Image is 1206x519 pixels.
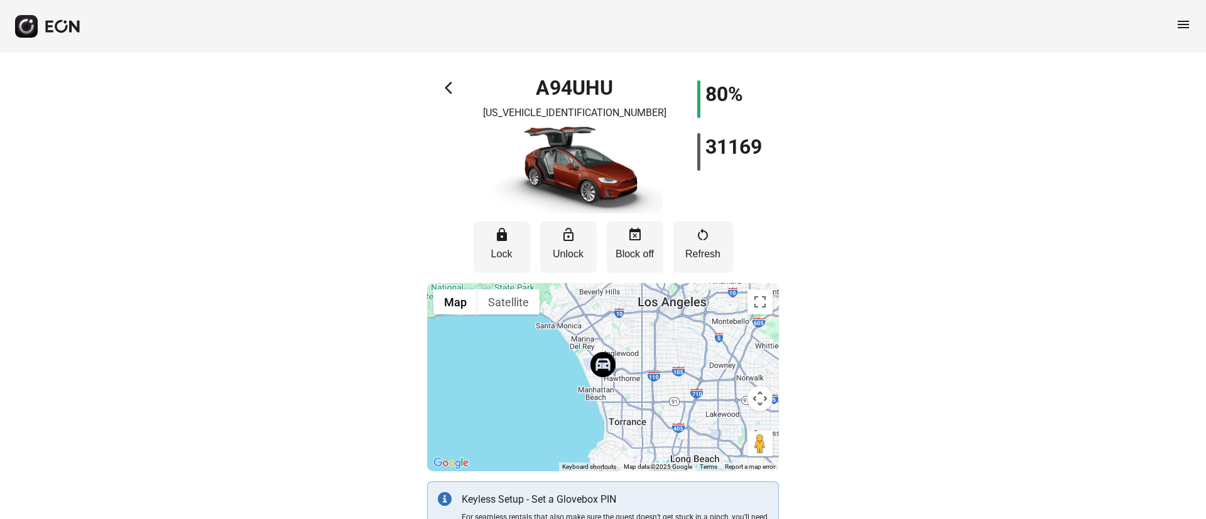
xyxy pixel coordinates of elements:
[624,463,692,470] span: Map data ©2025 Google
[607,221,663,273] button: Block off
[477,289,540,314] button: Show satellite imagery
[705,87,743,102] h1: 80%
[562,463,616,471] button: Keyboard shortcuts
[494,227,509,242] span: lock
[462,492,768,507] p: Keyless Setup - Set a Glovebox PIN
[705,139,762,154] h1: 31169
[430,455,472,471] a: Open this area in Google Maps (opens a new window)
[695,227,710,242] span: restart_alt
[540,221,597,273] button: Unlock
[627,227,643,242] span: event_busy
[483,105,666,120] p: [US_VEHICLE_IDENTIFICATION_NUMBER]
[438,492,452,506] img: info
[1176,17,1191,32] span: menu
[433,289,477,314] button: Show street map
[700,463,717,470] a: Terms (opens in new tab)
[561,227,576,242] span: lock_open
[487,126,663,213] img: car
[430,455,472,471] img: Google
[725,463,775,470] a: Report a map error
[747,386,773,411] button: Map camera controls
[445,80,460,95] span: arrow_back_ios
[536,80,613,95] h1: A94UHU
[673,221,733,273] button: Refresh
[613,247,657,262] p: Block off
[747,431,773,456] button: Drag Pegman onto the map to open Street View
[474,221,530,273] button: Lock
[480,247,524,262] p: Lock
[546,247,590,262] p: Unlock
[747,289,773,314] button: Toggle fullscreen view
[680,247,727,262] p: Refresh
